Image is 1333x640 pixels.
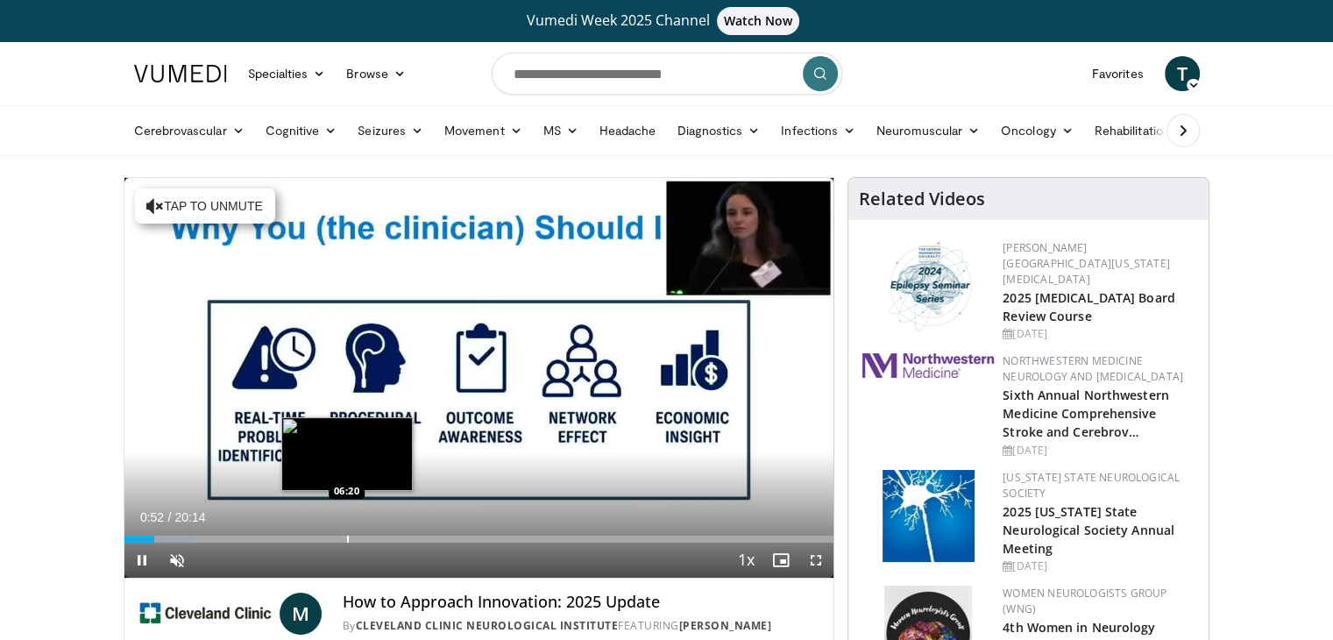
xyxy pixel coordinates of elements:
[347,113,434,148] a: Seizures
[281,417,413,491] img: image.jpeg
[679,618,772,633] a: [PERSON_NAME]
[1165,56,1200,91] a: T
[138,593,273,635] img: Cleveland Clinic Neurological Institute
[1003,289,1175,324] a: 2025 [MEDICAL_DATA] Board Review Course
[124,178,834,579] video-js: Video Player
[1003,503,1174,557] a: 2025 [US_STATE] State Neurological Society Annual Meeting
[883,470,975,562] img: acd9fda7-b660-4062-a2ed-b14b2bb56add.webp.150x105_q85_autocrop_double_scale_upscale_version-0.2.jpg
[1003,443,1195,459] div: [DATE]
[859,188,985,210] h4: Related Videos
[1003,470,1180,501] a: [US_STATE] State Neurological Society
[135,188,275,224] button: Tap to unmute
[763,543,798,578] button: Enable picture-in-picture mode
[862,353,994,378] img: 2a462fb6-9365-492a-ac79-3166a6f924d8.png.150x105_q85_autocrop_double_scale_upscale_version-0.2.jpg
[124,536,834,543] div: Progress Bar
[168,510,172,524] span: /
[238,56,337,91] a: Specialties
[866,113,990,148] a: Neuromuscular
[343,618,819,634] div: By FEATURING
[1003,586,1166,616] a: Women Neurologists Group (WNG)
[160,543,195,578] button: Unmute
[124,113,255,148] a: Cerebrovascular
[770,113,866,148] a: Infections
[174,510,205,524] span: 20:14
[881,240,976,332] img: 76bc84c6-69a7-4c34-b56c-bd0b7f71564d.png.150x105_q85_autocrop_double_scale_upscale_version-0.2.png
[1003,326,1195,342] div: [DATE]
[1003,387,1169,440] a: Sixth Annual Northwestern Medicine Comprehensive Stroke and Cerebrov…
[280,593,322,635] a: M
[343,593,819,612] h4: How to Approach Innovation: 2025 Update
[1084,113,1181,148] a: Rehabilitation
[492,53,842,95] input: Search topics, interventions
[798,543,833,578] button: Fullscreen
[124,543,160,578] button: Pause
[666,113,770,148] a: Diagnostics
[527,11,807,30] span: Vumedi Week 2025 Channel
[434,113,533,148] a: Movement
[1003,240,1170,287] a: [PERSON_NAME][GEOGRAPHIC_DATA][US_STATE][MEDICAL_DATA]
[728,543,763,578] button: Playback Rate
[255,113,348,148] a: Cognitive
[589,113,667,148] a: Headache
[140,510,164,524] span: 0:52
[717,7,800,35] span: Watch Now
[990,113,1084,148] a: Oncology
[134,65,227,82] img: VuMedi Logo
[1003,558,1195,574] div: [DATE]
[336,56,416,91] a: Browse
[356,618,619,633] a: Cleveland Clinic Neurological Institute
[533,113,589,148] a: MS
[1003,353,1183,384] a: Northwestern Medicine Neurology and [MEDICAL_DATA]
[1081,56,1154,91] a: Favorites
[137,7,1197,35] a: Vumedi Week 2025 ChannelWatch Now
